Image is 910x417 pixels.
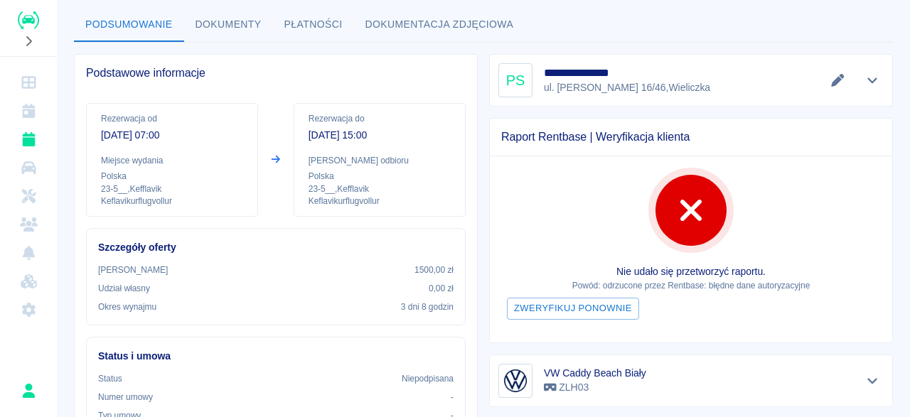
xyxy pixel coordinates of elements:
a: Flota [6,153,51,182]
h6: Szczegóły oferty [98,240,454,255]
p: Nie udało się przetworzyć raportu. [501,264,881,279]
button: Łukasz Kosiak [14,376,43,406]
a: Rezerwacje [6,125,51,153]
p: 23-5__ , Kefflavik [309,183,451,195]
p: 1500,00 zł [414,264,454,276]
div: PS [498,63,532,97]
a: Dashboard [6,68,51,97]
p: Keflavikurflugvollur [309,195,451,207]
button: Rozwiń nawigację [18,32,39,50]
p: Okres wynajmu [98,300,156,313]
h6: VW Caddy Beach Biały [544,366,646,380]
button: Zweryfikuj ponownie [507,298,639,320]
button: Płatności [273,8,354,42]
span: Raport Rentbase | Weryfikacja klienta [501,130,881,144]
a: Serwisy [6,182,51,210]
a: Klienci [6,210,51,239]
button: Edytuj dane [826,70,850,90]
span: Podstawowe informacje [86,66,466,80]
p: [DATE] 15:00 [309,128,451,143]
p: ul. [PERSON_NAME] 16/46 , Wieliczka [544,80,726,95]
p: Udział własny [98,282,150,295]
p: ZLH03 [544,380,646,395]
a: Kalendarz [6,97,51,125]
button: Podsumowanie [74,8,184,42]
p: [PERSON_NAME] [98,264,168,276]
button: Dokumenty [184,8,273,42]
p: Numer umowy [98,391,153,404]
button: Pokaż szczegóły [861,70,884,90]
p: Polska [309,170,451,183]
button: Pokaż szczegóły [861,371,884,391]
p: 3 dni 8 godzin [401,300,454,313]
p: Powód: odrzucone przez Rentbase: błędne dane autoryzacyjne [501,279,881,292]
p: 23-5__ , Kefflavik [101,183,243,195]
p: [PERSON_NAME] odbioru [309,154,451,167]
a: Ustawienia [6,296,51,324]
a: Powiadomienia [6,239,51,267]
p: [DATE] 07:00 [101,128,243,143]
p: - [451,391,454,404]
p: 0,00 zł [429,282,454,295]
p: Niepodpisana [402,372,454,385]
a: Widget WWW [6,267,51,296]
p: Rezerwacja do [309,112,451,125]
p: Status [98,372,122,385]
button: Dokumentacja zdjęciowa [354,8,525,42]
p: Miejsce wydania [101,154,243,167]
h6: Status i umowa [98,349,454,364]
img: Renthelp [18,11,39,29]
img: Image [501,367,530,395]
p: Keflavikurflugvollur [101,195,243,207]
p: Rezerwacja od [101,112,243,125]
p: Polska [101,170,243,183]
